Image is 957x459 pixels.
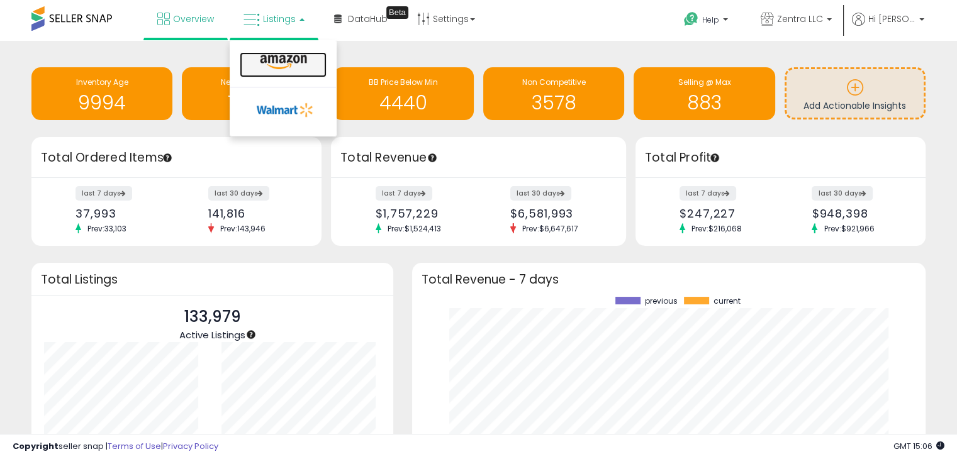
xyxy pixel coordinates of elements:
[893,440,944,452] span: 2025-10-13 15:06 GMT
[173,13,214,25] span: Overview
[348,13,388,25] span: DataHub
[333,67,474,120] a: BB Price Below Min 4440
[702,14,719,25] span: Help
[376,207,469,220] div: $1,757,229
[31,67,172,120] a: Inventory Age 9994
[777,13,823,25] span: Zentra LLC
[490,92,618,113] h1: 3578
[263,13,296,25] span: Listings
[386,6,408,19] div: Tooltip anchor
[674,2,741,41] a: Help
[422,275,916,284] h3: Total Revenue - 7 days
[812,186,873,201] label: last 30 days
[678,77,730,87] span: Selling @ Max
[214,223,272,234] span: Prev: 143,946
[714,297,741,306] span: current
[803,99,906,112] span: Add Actionable Insights
[41,149,312,167] h3: Total Ordered Items
[685,223,748,234] span: Prev: $216,068
[516,223,585,234] span: Prev: $6,647,617
[179,328,245,341] span: Active Listings
[645,297,678,306] span: previous
[645,149,916,167] h3: Total Profit
[483,67,624,120] a: Non Competitive 3578
[163,440,218,452] a: Privacy Policy
[786,69,924,118] a: Add Actionable Insights
[108,440,161,452] a: Terms of Use
[339,92,467,113] h1: 4440
[510,186,571,201] label: last 30 days
[522,77,586,87] span: Non Competitive
[182,67,323,120] a: Needs to Reprice 18726
[340,149,617,167] h3: Total Revenue
[81,223,133,234] span: Prev: 33,103
[221,77,284,87] span: Needs to Reprice
[76,186,132,201] label: last 7 days
[76,77,128,87] span: Inventory Age
[179,305,245,329] p: 133,979
[640,92,768,113] h1: 883
[852,13,924,41] a: Hi [PERSON_NAME]
[188,92,316,113] h1: 18726
[817,223,880,234] span: Prev: $921,966
[162,152,173,163] div: Tooltip anchor
[510,207,604,220] div: $6,581,993
[868,13,915,25] span: Hi [PERSON_NAME]
[634,67,775,120] a: Selling @ Max 883
[76,207,167,220] div: 37,993
[208,207,299,220] div: 141,816
[208,186,269,201] label: last 30 days
[812,207,903,220] div: $948,398
[245,329,257,340] div: Tooltip anchor
[41,275,384,284] h3: Total Listings
[13,441,218,453] div: seller snap | |
[680,207,771,220] div: $247,227
[709,152,720,163] div: Tooltip anchor
[376,186,432,201] label: last 7 days
[381,223,447,234] span: Prev: $1,524,413
[38,92,166,113] h1: 9994
[680,186,736,201] label: last 7 days
[683,11,699,27] i: Get Help
[13,440,59,452] strong: Copyright
[427,152,438,163] div: Tooltip anchor
[369,77,438,87] span: BB Price Below Min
